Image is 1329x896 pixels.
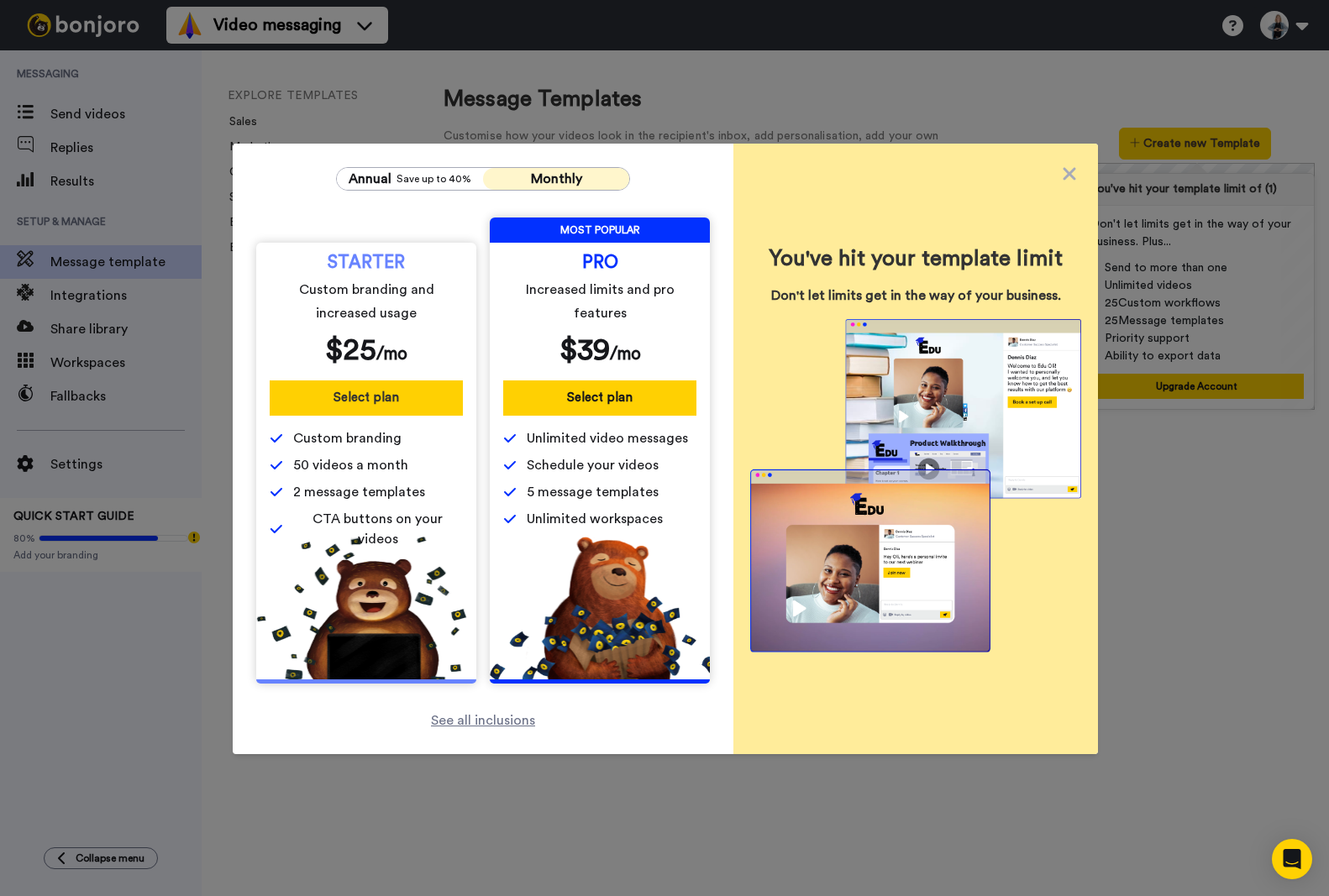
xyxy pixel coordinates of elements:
span: CTA buttons on your videos [293,509,463,549]
span: MOST POPULAR [490,217,710,243]
span: Schedule your videos [527,455,659,475]
span: Unlimited video messages [527,428,688,448]
span: STARTER [328,256,405,270]
div: Open Intercom Messenger [1272,839,1312,879]
button: Monthly [483,168,629,190]
span: PRO [582,256,618,270]
span: Custom branding and increased usage [273,278,460,325]
span: Monthly [531,172,582,186]
span: Save up to 40% [397,172,471,186]
span: /mo [610,345,641,363]
span: Unlimited workspaces [527,509,663,529]
span: You've hit your template limit [750,245,1081,272]
span: Custom branding [293,428,402,448]
span: 5 message templates [527,482,659,502]
img: b5b10b7112978f982230d1107d8aada4.png [490,537,710,679]
span: 50 videos a month [293,455,408,475]
span: Increased limits and pro features [507,278,694,325]
button: Select plan [270,380,463,416]
span: 2 message templates [293,482,425,502]
span: $ 39 [559,335,610,365]
img: You've hit your template limit [750,319,1081,652]
span: Annual [349,169,391,189]
img: 5112517b2a94bd7fef09f8ca13467cef.png [256,537,476,679]
span: $ 25 [325,335,376,365]
button: Select plan [503,380,696,416]
span: See all inclusions [431,714,535,727]
button: AnnualSave up to 40% [337,168,483,190]
a: See all inclusions [431,710,535,731]
span: /mo [376,345,407,363]
span: Don't let limits get in the way of your business. [750,286,1081,306]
